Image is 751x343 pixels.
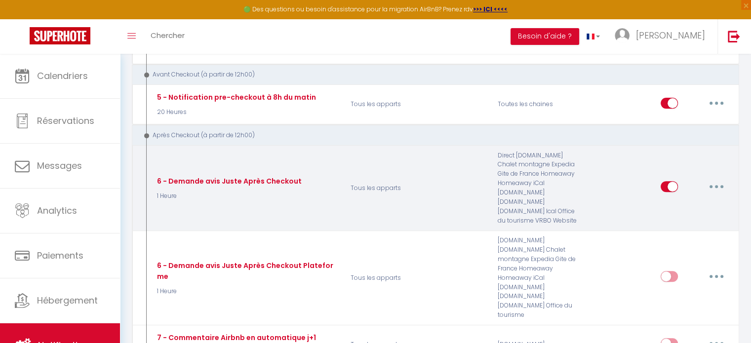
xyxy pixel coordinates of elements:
[37,249,83,262] span: Paiements
[728,30,740,42] img: logout
[615,28,630,43] img: ...
[37,204,77,217] span: Analytics
[155,260,338,282] div: 6 - Demande avis Juste Après Checkout Plateforme
[491,151,590,226] div: Direct [DOMAIN_NAME] Chalet montagne Expedia Gite de France Homeaway Homeaway iCal [DOMAIN_NAME] ...
[37,114,94,127] span: Réservations
[155,332,316,343] div: 7 - Commentaire Airbnb en automatique j+1
[607,19,717,54] a: ... [PERSON_NAME]
[511,28,579,45] button: Besoin d'aide ?
[155,287,338,296] p: 1 Heure
[37,294,98,306] span: Hébergement
[155,191,302,201] p: 1 Heure
[37,70,88,82] span: Calendriers
[155,176,302,187] div: 6 - Demande avis Juste Après Checkout
[141,131,718,140] div: Après Checkout (à partir de 12h00)
[151,30,185,40] span: Chercher
[344,151,491,226] p: Tous les apparts
[30,27,90,44] img: Super Booking
[344,90,491,119] p: Tous les apparts
[141,70,718,79] div: Avant Checkout (à partir de 12h00)
[155,92,316,103] div: 5 - Notification pre-checkout à 8h du matin
[344,236,491,320] p: Tous les apparts
[491,236,590,320] div: [DOMAIN_NAME] [DOMAIN_NAME] Chalet montagne Expedia Gite de France Homeaway Homeaway iCal [DOMAIN...
[636,29,705,41] span: [PERSON_NAME]
[491,90,590,119] div: Toutes les chaines
[155,108,316,117] p: 20 Heures
[143,19,192,54] a: Chercher
[473,5,508,13] a: >>> ICI <<<<
[37,159,82,172] span: Messages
